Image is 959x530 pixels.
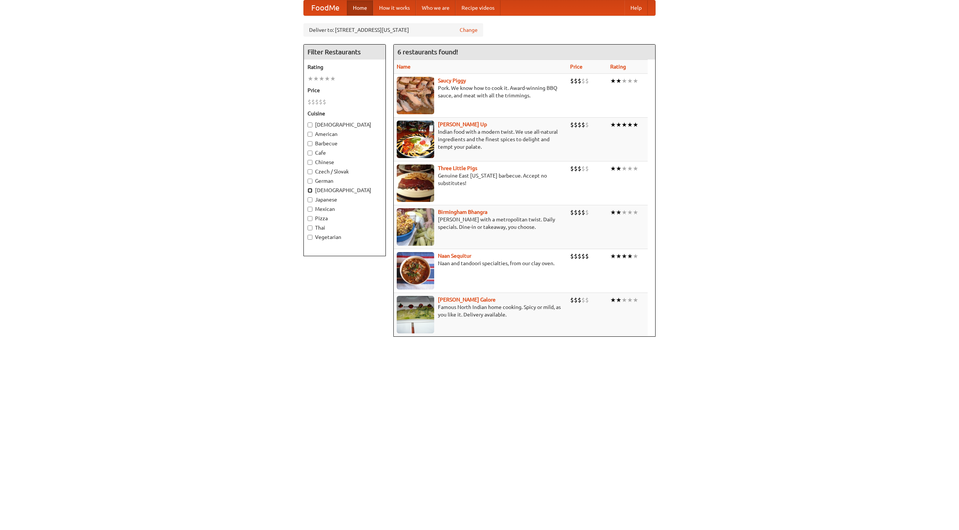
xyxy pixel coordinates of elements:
[397,64,411,70] a: Name
[308,122,312,127] input: [DEMOGRAPHIC_DATA]
[308,205,382,213] label: Mexican
[633,208,638,216] li: ★
[319,75,324,83] li: ★
[621,296,627,304] li: ★
[324,75,330,83] li: ★
[460,26,478,34] a: Change
[308,151,312,155] input: Cafe
[397,208,434,246] img: bhangra.jpg
[308,177,382,185] label: German
[397,303,564,318] p: Famous North Indian home cooking. Spicy or mild, as you like it. Delivery available.
[633,164,638,173] li: ★
[578,296,581,304] li: $
[585,208,589,216] li: $
[581,164,585,173] li: $
[308,132,312,137] input: American
[438,209,487,215] a: Birmingham Bhangra
[585,164,589,173] li: $
[308,216,312,221] input: Pizza
[308,196,382,203] label: Japanese
[308,87,382,94] h5: Price
[315,98,319,106] li: $
[308,233,382,241] label: Vegetarian
[570,208,574,216] li: $
[397,252,434,290] img: naansequitur.jpg
[610,77,616,85] li: ★
[574,208,578,216] li: $
[438,78,466,84] b: Saucy Piggy
[308,235,312,240] input: Vegetarian
[311,98,315,106] li: $
[621,121,627,129] li: ★
[308,130,382,138] label: American
[578,164,581,173] li: $
[308,225,312,230] input: Thai
[308,121,382,128] label: [DEMOGRAPHIC_DATA]
[308,149,382,157] label: Cafe
[570,164,574,173] li: $
[303,23,483,37] div: Deliver to: [STREET_ADDRESS][US_STATE]
[633,121,638,129] li: ★
[610,121,616,129] li: ★
[616,296,621,304] li: ★
[319,98,323,106] li: $
[438,165,477,171] a: Three Little Pigs
[624,0,648,15] a: Help
[570,64,583,70] a: Price
[585,121,589,129] li: $
[578,77,581,85] li: $
[397,77,434,114] img: saucy.jpg
[438,121,487,127] a: [PERSON_NAME] Up
[308,168,382,175] label: Czech / Slovak
[621,164,627,173] li: ★
[578,121,581,129] li: $
[308,187,382,194] label: [DEMOGRAPHIC_DATA]
[308,207,312,212] input: Mexican
[438,297,496,303] a: [PERSON_NAME] Galore
[574,77,578,85] li: $
[397,296,434,333] img: currygalore.jpg
[308,141,312,146] input: Barbecue
[627,252,633,260] li: ★
[397,128,564,151] p: Indian food with a modern twist. We use all-natural ingredients and the finest spices to delight ...
[616,252,621,260] li: ★
[347,0,373,15] a: Home
[585,77,589,85] li: $
[397,84,564,99] p: Pork. We know how to cook it. Award-winning BBQ sauce, and meat with all the trimmings.
[578,252,581,260] li: $
[574,164,578,173] li: $
[456,0,500,15] a: Recipe videos
[308,197,312,202] input: Japanese
[570,121,574,129] li: $
[621,208,627,216] li: ★
[308,188,312,193] input: [DEMOGRAPHIC_DATA]
[581,121,585,129] li: $
[308,140,382,147] label: Barbecue
[308,179,312,184] input: German
[397,164,434,202] img: littlepigs.jpg
[610,64,626,70] a: Rating
[627,77,633,85] li: ★
[308,75,313,83] li: ★
[308,160,312,165] input: Chinese
[330,75,336,83] li: ★
[313,75,319,83] li: ★
[308,158,382,166] label: Chinese
[610,208,616,216] li: ★
[621,77,627,85] li: ★
[627,121,633,129] li: ★
[570,252,574,260] li: $
[574,121,578,129] li: $
[627,296,633,304] li: ★
[397,216,564,231] p: [PERSON_NAME] with a metropolitan twist. Daily specials. Dine-in or takeaway, you choose.
[570,77,574,85] li: $
[581,77,585,85] li: $
[578,208,581,216] li: $
[633,252,638,260] li: ★
[438,253,471,259] a: Naan Sequitur
[373,0,416,15] a: How it works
